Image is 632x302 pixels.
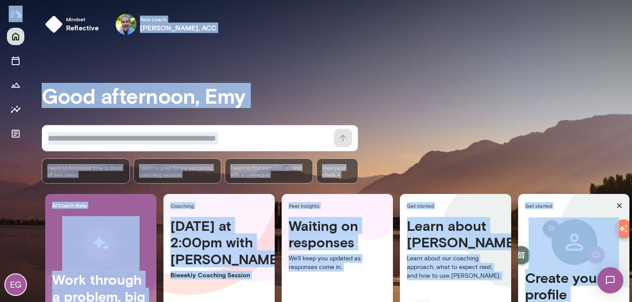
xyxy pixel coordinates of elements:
div: I want to prep for my upcoming coaching session [133,158,222,184]
img: Mento [9,6,23,22]
span: Get started [525,202,613,209]
button: Documents [7,125,24,142]
span: Mindset [66,16,99,23]
p: We'll keep you updated as responses come in. [289,254,386,272]
button: Mindsetreflective [42,10,106,38]
h3: Good afternoon, Emy [42,83,632,108]
img: Charles Silvestro, ACC [116,14,136,35]
h6: reflective [66,23,99,33]
img: AI Workflows [62,216,140,271]
button: Home [7,28,24,45]
span: Your coach [140,16,217,23]
img: mindset [45,16,63,33]
p: Biweekly Coaching Session [170,271,268,279]
span: I want to find common ground with a colleague [230,164,307,178]
div: EG [5,274,26,295]
p: Learn about our coaching approach, what to expect next, and how to use [PERSON_NAME]. [407,254,504,280]
span: I want to find more time to think of new ideas [47,164,124,178]
h6: [PERSON_NAME], ACC [140,23,217,33]
h4: Waiting on responses [289,217,386,251]
h4: Learn about [PERSON_NAME] [407,217,504,251]
div: I want to find more time to think of new ideas [42,158,130,184]
h4: [DATE] at 2:00pm with [PERSON_NAME] [170,217,268,267]
img: Create profile [529,217,619,269]
div: Charles Silvestro, ACCYour coach[PERSON_NAME], ACC [110,10,223,38]
div: I want to find common ground with a colleague [225,158,313,184]
button: Insights [7,101,24,118]
button: Sessions [7,52,24,69]
button: Growth Plan [7,76,24,94]
span: Peer Insights [289,202,389,209]
span: Coaching [170,202,271,209]
span: View past chats -> [316,158,358,184]
span: AI Coach Beta [52,202,153,209]
span: Get started [407,202,508,209]
span: I want to prep for my upcoming coaching session [139,164,216,178]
